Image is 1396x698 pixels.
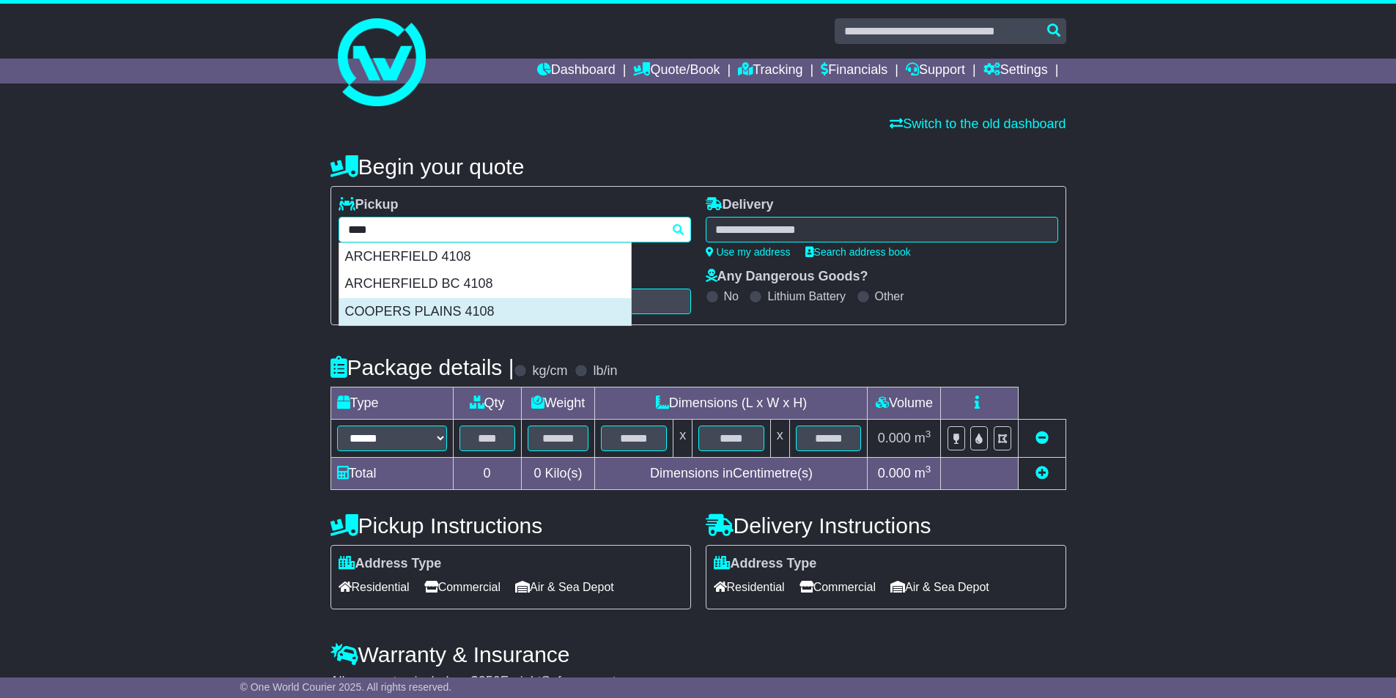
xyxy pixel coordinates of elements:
[673,420,693,458] td: x
[339,298,631,326] div: COOPERS PLAINS 4108
[593,363,617,379] label: lb/in
[479,674,501,688] span: 250
[706,197,774,213] label: Delivery
[714,576,785,598] span: Residential
[706,513,1066,538] h4: Delivery Instructions
[533,466,541,480] span: 0
[890,576,989,598] span: Air & Sea Depot
[878,431,911,445] span: 0.000
[878,466,911,480] span: 0.000
[1035,466,1049,480] a: Add new item
[890,116,1066,131] a: Switch to the old dashboard
[339,217,691,242] typeahead: Please provide city
[330,513,691,538] h4: Pickup Instructions
[915,431,931,445] span: m
[875,289,904,303] label: Other
[805,246,911,258] a: Search address book
[926,428,931,439] sup: 3
[330,355,514,379] h4: Package details |
[633,59,720,83] a: Quote/Book
[724,289,739,303] label: No
[926,464,931,475] sup: 3
[868,387,941,420] td: Volume
[767,289,846,303] label: Lithium Battery
[595,387,868,420] td: Dimensions (L x W x H)
[515,576,614,598] span: Air & Sea Depot
[453,458,521,490] td: 0
[706,269,868,285] label: Any Dangerous Goods?
[799,576,876,598] span: Commercial
[537,59,616,83] a: Dashboard
[521,458,595,490] td: Kilo(s)
[339,556,442,572] label: Address Type
[240,681,452,693] span: © One World Courier 2025. All rights reserved.
[330,458,453,490] td: Total
[330,387,453,420] td: Type
[453,387,521,420] td: Qty
[706,246,791,258] a: Use my address
[983,59,1048,83] a: Settings
[821,59,887,83] a: Financials
[532,363,567,379] label: kg/cm
[770,420,789,458] td: x
[330,155,1066,179] h4: Begin your quote
[339,576,410,598] span: Residential
[714,556,817,572] label: Address Type
[595,458,868,490] td: Dimensions in Centimetre(s)
[1035,431,1049,445] a: Remove this item
[330,674,1066,690] div: All our quotes include a $ FreightSafe warranty.
[330,642,1066,667] h4: Warranty & Insurance
[906,59,965,83] a: Support
[738,59,802,83] a: Tracking
[339,197,399,213] label: Pickup
[339,270,631,298] div: ARCHERFIELD BC 4108
[339,243,631,271] div: ARCHERFIELD 4108
[915,466,931,480] span: m
[521,387,595,420] td: Weight
[424,576,501,598] span: Commercial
